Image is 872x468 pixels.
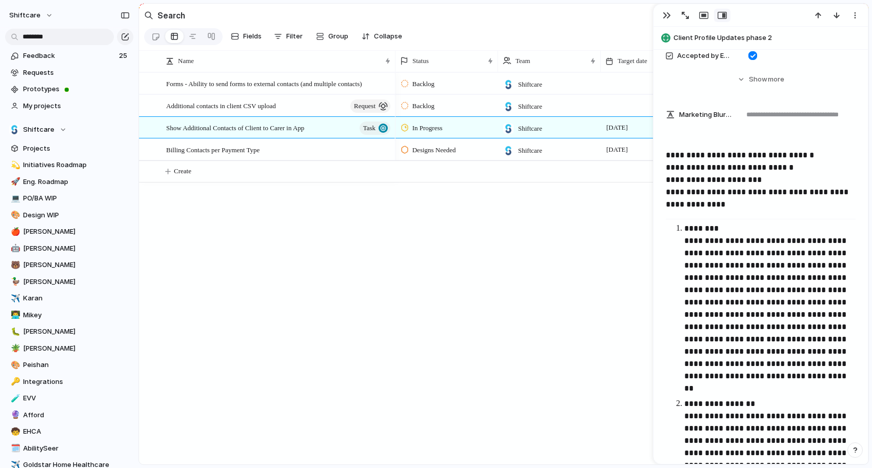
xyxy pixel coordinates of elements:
[23,101,130,111] span: My projects
[11,359,18,371] div: 🎨
[604,144,630,156] span: [DATE]
[5,374,133,390] a: 🔑Integrations
[5,341,133,356] a: 🪴[PERSON_NAME]
[23,393,130,403] span: EVV
[11,393,18,404] div: 🧪
[518,101,542,112] span: Shiftcare
[227,28,266,45] button: Fields
[11,193,18,205] div: 💻
[5,174,133,190] a: 🚀Eng. Roadmap
[5,48,133,64] a: Feedback25
[5,441,133,456] a: 🗓️AbilitySeer
[9,10,41,21] span: shiftcare
[679,110,731,120] span: Marketing Blurb (15-20 Words)
[518,124,542,134] span: Shiftcare
[363,121,375,135] span: Task
[9,426,19,437] button: 🧒
[178,56,194,66] span: Name
[666,70,856,89] button: Showmore
[9,343,19,354] button: 🪴
[360,121,390,135] button: Task
[768,74,784,85] span: more
[11,293,18,304] div: ✈️
[412,56,429,66] span: Status
[518,79,542,90] span: Shiftcare
[23,227,130,237] span: [PERSON_NAME]
[9,327,19,337] button: 🐛
[518,146,542,156] span: Shiftcare
[11,209,18,221] div: 🎨
[23,260,130,270] span: [PERSON_NAME]
[5,224,133,239] a: 🍎[PERSON_NAME]
[23,443,130,454] span: AbilitySeer
[5,324,133,339] a: 🐛[PERSON_NAME]
[5,122,133,137] button: Shiftcare
[5,291,133,306] a: ✈️Karan
[166,77,362,89] span: Forms - Ability to send forms to external contacts (and multiple contacts)
[5,274,133,290] a: 🦆[PERSON_NAME]
[119,51,129,61] span: 25
[23,51,116,61] span: Feedback
[5,408,133,423] a: 🔮Afford
[23,293,130,303] span: Karan
[23,310,130,320] span: Mikey
[9,193,19,204] button: 💻
[166,144,260,155] span: Billing Contacts per Payment Type
[9,160,19,170] button: 💫
[174,166,191,176] span: Create
[11,326,18,338] div: 🐛
[9,310,19,320] button: 👨‍💻
[311,28,353,45] button: Group
[9,277,19,287] button: 🦆
[5,357,133,373] a: 🎨Peishan
[23,144,130,154] span: Projects
[9,260,19,270] button: 🐻
[358,28,406,45] button: Collapse
[23,210,130,220] span: Design WIP
[23,343,130,354] span: [PERSON_NAME]
[5,257,133,273] a: 🐻[PERSON_NAME]
[11,276,18,288] div: 🦆
[157,9,185,22] h2: Search
[9,210,19,220] button: 🎨
[11,159,18,171] div: 💫
[5,157,133,173] div: 💫Initiatives Roadmap
[23,410,130,420] span: Afford
[11,242,18,254] div: 🤖
[23,327,130,337] span: [PERSON_NAME]
[5,308,133,323] div: 👨‍💻Mikey
[677,51,731,61] span: Accepted by Engineering
[9,443,19,454] button: 🗓️
[23,84,130,94] span: Prototypes
[673,33,863,43] span: Client Profile Updates phase 2
[412,145,456,155] span: Designs Needed
[5,241,133,256] a: 🤖[PERSON_NAME]
[9,377,19,387] button: 🔑
[166,99,276,111] span: Additional contacts in client CSV upload
[618,56,647,66] span: Target date
[5,208,133,223] a: 🎨Design WIP
[516,56,530,66] span: Team
[5,191,133,206] div: 💻PO/BA WIP
[11,426,18,438] div: 🧒
[9,393,19,403] button: 🧪
[412,101,434,111] span: Backlog
[5,141,133,156] a: Projects
[5,391,133,406] a: 🧪EVV
[11,376,18,388] div: 🔑
[350,99,390,113] button: request
[23,125,54,135] span: Shiftcare
[5,82,133,97] a: Prototypes
[412,79,434,89] span: Backlog
[374,31,402,42] span: Collapse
